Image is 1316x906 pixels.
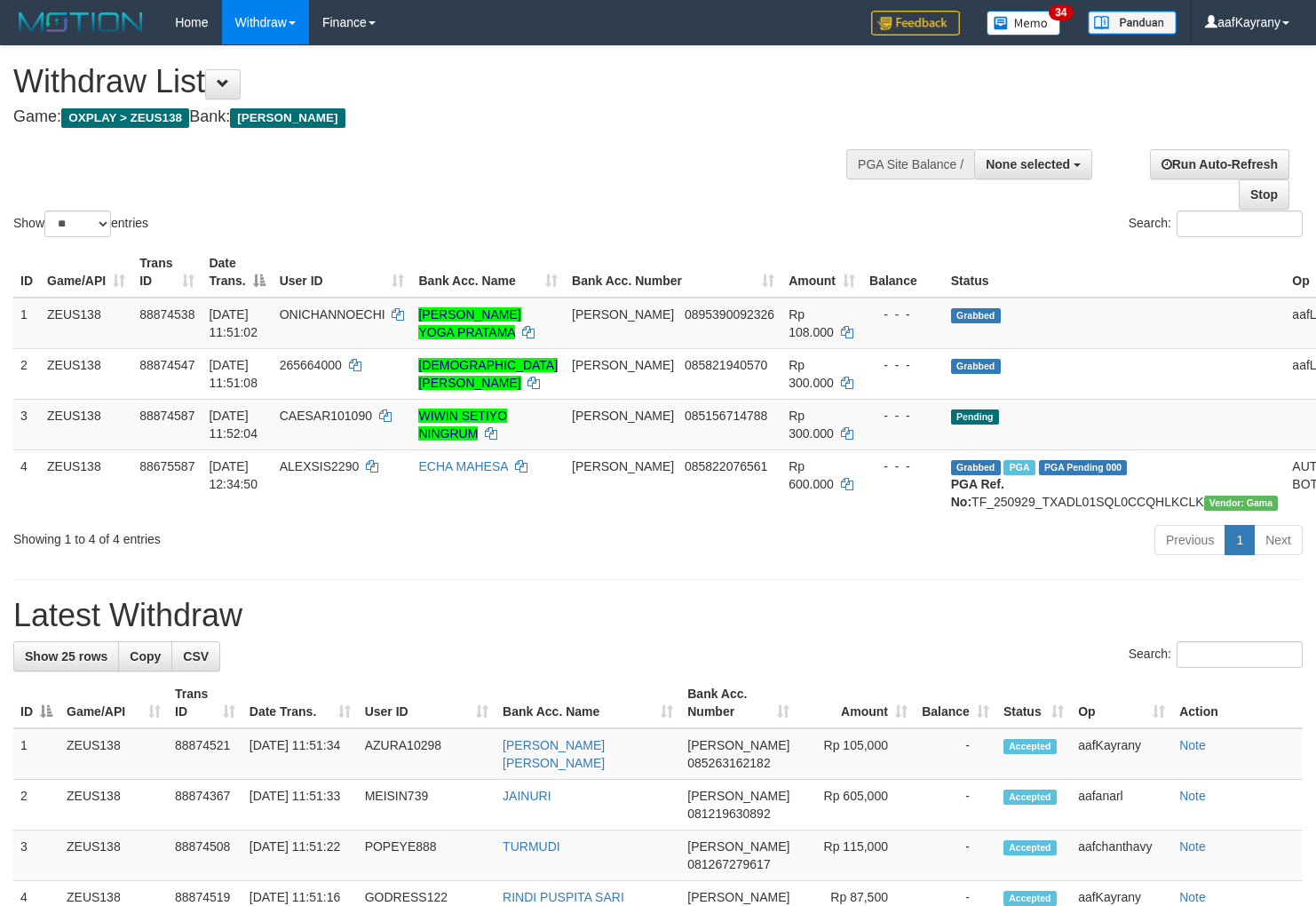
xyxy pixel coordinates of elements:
th: Bank Acc. Number: activate to sort column ascending [680,678,797,728]
label: Show entries [13,211,148,237]
a: [PERSON_NAME] [PERSON_NAME] [503,738,605,770]
span: 88675587 [139,459,194,473]
span: Show 25 rows [25,649,107,664]
span: 88874547 [139,358,194,372]
td: Rp 105,000 [797,728,915,780]
th: Bank Acc. Name: activate to sort column ascending [495,678,680,728]
span: [PERSON_NAME] [572,459,674,473]
span: Copy 085822076561 to clipboard [685,459,767,473]
a: RINDI PUSPITA SARI [503,890,624,904]
th: User ID: activate to sort column ascending [273,247,412,298]
a: JAINURI [503,789,551,803]
td: 3 [13,399,40,449]
h1: Withdraw List [13,64,860,99]
div: Showing 1 to 4 of 4 entries [13,523,535,548]
th: Balance [862,247,944,298]
td: [DATE] 11:51:34 [242,728,358,780]
td: 2 [13,780,59,830]
div: PGA Site Balance / [846,149,974,179]
td: Rp 115,000 [797,830,915,881]
td: ZEUS138 [40,298,132,349]
span: 34 [1049,4,1073,20]
th: Bank Acc. Name: activate to sort column ascending [411,247,565,298]
th: Action [1172,678,1303,728]
th: ID [13,247,40,298]
th: Amount: activate to sort column ascending [797,678,915,728]
span: [PERSON_NAME] [687,890,789,904]
th: Game/API: activate to sort column ascending [59,678,168,728]
div: - - - [869,306,937,323]
a: ECHA MAHESA [418,459,507,473]
span: Rp 300.000 [789,409,834,441]
span: [PERSON_NAME] [572,358,674,372]
th: Status [944,247,1286,298]
span: Grabbed [951,359,1001,374]
td: ZEUS138 [59,728,168,780]
th: Game/API: activate to sort column ascending [40,247,132,298]
label: Search: [1129,641,1303,668]
td: ZEUS138 [40,449,132,518]
span: Vendor URL: https://trx31.1velocity.biz [1204,496,1279,511]
th: Op: activate to sort column ascending [1071,678,1172,728]
td: 3 [13,830,59,881]
img: Button%20Memo.svg [987,11,1061,36]
span: [PERSON_NAME] [687,738,789,752]
th: Bank Acc. Number: activate to sort column ascending [565,247,781,298]
span: CAESAR101090 [280,409,372,423]
span: PGA Pending [1039,460,1128,475]
th: Trans ID: activate to sort column ascending [132,247,202,298]
span: [PERSON_NAME] [230,108,345,128]
th: User ID: activate to sort column ascending [358,678,495,728]
td: ZEUS138 [40,348,132,399]
div: - - - [869,457,937,475]
a: Note [1179,789,1206,803]
input: Search: [1177,641,1303,668]
td: 1 [13,298,40,349]
th: Balance: activate to sort column ascending [915,678,996,728]
td: Rp 605,000 [797,780,915,830]
div: - - - [869,356,937,374]
span: Marked by aafpengsreynich [1003,460,1035,475]
div: - - - [869,407,937,425]
b: PGA Ref. No: [951,477,1004,509]
span: CSV [183,649,209,664]
td: TF_250929_TXADL01SQL0CCQHLKCLK [944,449,1286,518]
input: Search: [1177,211,1303,237]
td: 88874521 [168,728,242,780]
a: Copy [118,641,172,672]
label: Search: [1129,211,1303,237]
span: 88874587 [139,409,194,423]
td: 1 [13,728,59,780]
span: Grabbed [951,460,1001,475]
td: [DATE] 11:51:33 [242,780,358,830]
a: Stop [1239,179,1289,210]
td: ZEUS138 [59,830,168,881]
a: Show 25 rows [13,641,119,672]
span: Accepted [1003,891,1057,906]
td: - [915,780,996,830]
span: [PERSON_NAME] [687,789,789,803]
span: 88874538 [139,307,194,322]
td: - [915,728,996,780]
span: [PERSON_NAME] [687,839,789,854]
span: OXPLAY > ZEUS138 [61,108,189,128]
a: Note [1179,839,1206,854]
a: 1 [1225,525,1255,555]
span: 265664000 [280,358,342,372]
td: ZEUS138 [40,399,132,449]
span: [DATE] 11:51:08 [209,358,258,390]
td: 2 [13,348,40,399]
span: Rp 600.000 [789,459,834,491]
td: 88874508 [168,830,242,881]
span: Accepted [1003,739,1057,754]
td: ZEUS138 [59,780,168,830]
th: Date Trans.: activate to sort column ascending [242,678,358,728]
td: [DATE] 11:51:22 [242,830,358,881]
th: Date Trans.: activate to sort column descending [202,247,272,298]
th: Amount: activate to sort column ascending [781,247,862,298]
a: Run Auto-Refresh [1150,149,1289,179]
a: Next [1254,525,1303,555]
span: Copy 085821940570 to clipboard [685,358,767,372]
h1: Latest Withdraw [13,598,1303,633]
a: WIWIN SETIYO NINGRUM [418,409,507,441]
